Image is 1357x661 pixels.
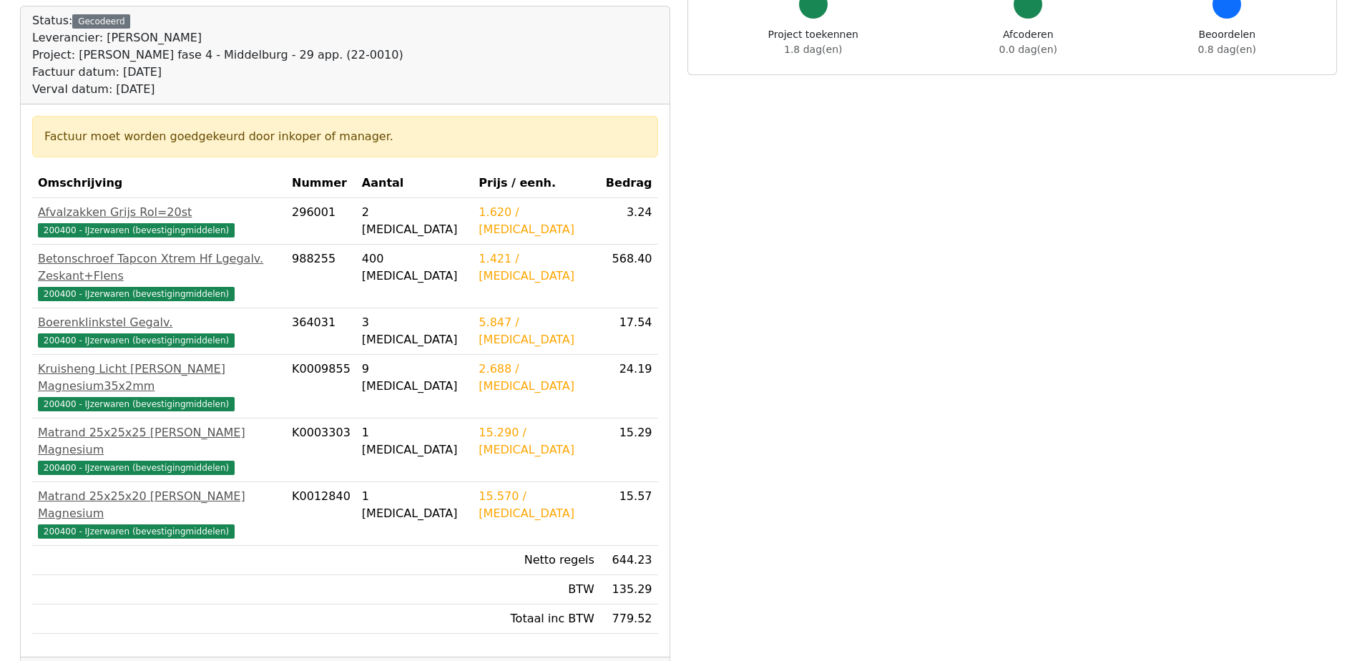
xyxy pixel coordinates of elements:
td: 364031 [286,308,356,355]
div: Afvalzakken Grijs Rol=20st [38,204,280,221]
div: Beoordelen [1198,27,1256,57]
td: 135.29 [600,575,658,604]
div: Afcoderen [999,27,1057,57]
div: 15.570 / [MEDICAL_DATA] [479,488,594,522]
div: Matrand 25x25x25 [PERSON_NAME] Magnesium [38,424,280,459]
div: 1.421 / [MEDICAL_DATA] [479,250,594,285]
span: 200400 - IJzerwaren (bevestigingmiddelen) [38,333,235,348]
span: 200400 - IJzerwaren (bevestigingmiddelen) [38,397,235,411]
a: Matrand 25x25x20 [PERSON_NAME] Magnesium200400 - IJzerwaren (bevestigingmiddelen) [38,488,280,539]
a: Matrand 25x25x25 [PERSON_NAME] Magnesium200400 - IJzerwaren (bevestigingmiddelen) [38,424,280,476]
th: Prijs / eenh. [473,169,599,198]
td: 644.23 [600,546,658,575]
div: Project toekennen [768,27,858,57]
span: 200400 - IJzerwaren (bevestigingmiddelen) [38,223,235,238]
td: 15.57 [600,482,658,546]
span: 200400 - IJzerwaren (bevestigingmiddelen) [38,524,235,539]
td: 296001 [286,198,356,245]
td: 988255 [286,245,356,308]
div: Project: [PERSON_NAME] fase 4 - Middelburg - 29 app. (22-0010) [32,46,403,64]
div: Verval datum: [DATE] [32,81,403,98]
div: 15.290 / [MEDICAL_DATA] [479,424,594,459]
div: 1 [MEDICAL_DATA] [362,424,468,459]
span: 200400 - IJzerwaren (bevestigingmiddelen) [38,287,235,301]
th: Bedrag [600,169,658,198]
td: BTW [473,575,599,604]
div: Betonschroef Tapcon Xtrem Hf Lgegalv. Zeskant+Flens [38,250,280,285]
span: 0.0 dag(en) [999,44,1057,55]
a: Afvalzakken Grijs Rol=20st200400 - IJzerwaren (bevestigingmiddelen) [38,204,280,238]
td: 15.29 [600,418,658,482]
span: 200400 - IJzerwaren (bevestigingmiddelen) [38,461,235,475]
a: Kruisheng Licht [PERSON_NAME] Magnesium35x2mm200400 - IJzerwaren (bevestigingmiddelen) [38,361,280,412]
td: K0009855 [286,355,356,418]
div: 2 [MEDICAL_DATA] [362,204,468,238]
th: Nummer [286,169,356,198]
div: Leverancier: [PERSON_NAME] [32,29,403,46]
div: Kruisheng Licht [PERSON_NAME] Magnesium35x2mm [38,361,280,395]
td: K0003303 [286,418,356,482]
div: 1.620 / [MEDICAL_DATA] [479,204,594,238]
div: Factuur moet worden goedgekeurd door inkoper of manager. [44,128,646,145]
a: Betonschroef Tapcon Xtrem Hf Lgegalv. Zeskant+Flens200400 - IJzerwaren (bevestigingmiddelen) [38,250,280,302]
div: Status: [32,12,403,98]
td: Totaal inc BTW [473,604,599,634]
th: Omschrijving [32,169,286,198]
td: 568.40 [600,245,658,308]
td: K0012840 [286,482,356,546]
span: 1.8 dag(en) [784,44,842,55]
div: Boerenklinkstel Gegalv. [38,314,280,331]
td: 17.54 [600,308,658,355]
div: 2.688 / [MEDICAL_DATA] [479,361,594,395]
a: Boerenklinkstel Gegalv.200400 - IJzerwaren (bevestigingmiddelen) [38,314,280,348]
div: 400 [MEDICAL_DATA] [362,250,468,285]
div: Factuur datum: [DATE] [32,64,403,81]
td: 24.19 [600,355,658,418]
td: 3.24 [600,198,658,245]
span: 0.8 dag(en) [1198,44,1256,55]
div: 3 [MEDICAL_DATA] [362,314,468,348]
div: Matrand 25x25x20 [PERSON_NAME] Magnesium [38,488,280,522]
div: Gecodeerd [72,14,130,29]
td: Netto regels [473,546,599,575]
div: 9 [MEDICAL_DATA] [362,361,468,395]
td: 779.52 [600,604,658,634]
div: 5.847 / [MEDICAL_DATA] [479,314,594,348]
th: Aantal [356,169,474,198]
div: 1 [MEDICAL_DATA] [362,488,468,522]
